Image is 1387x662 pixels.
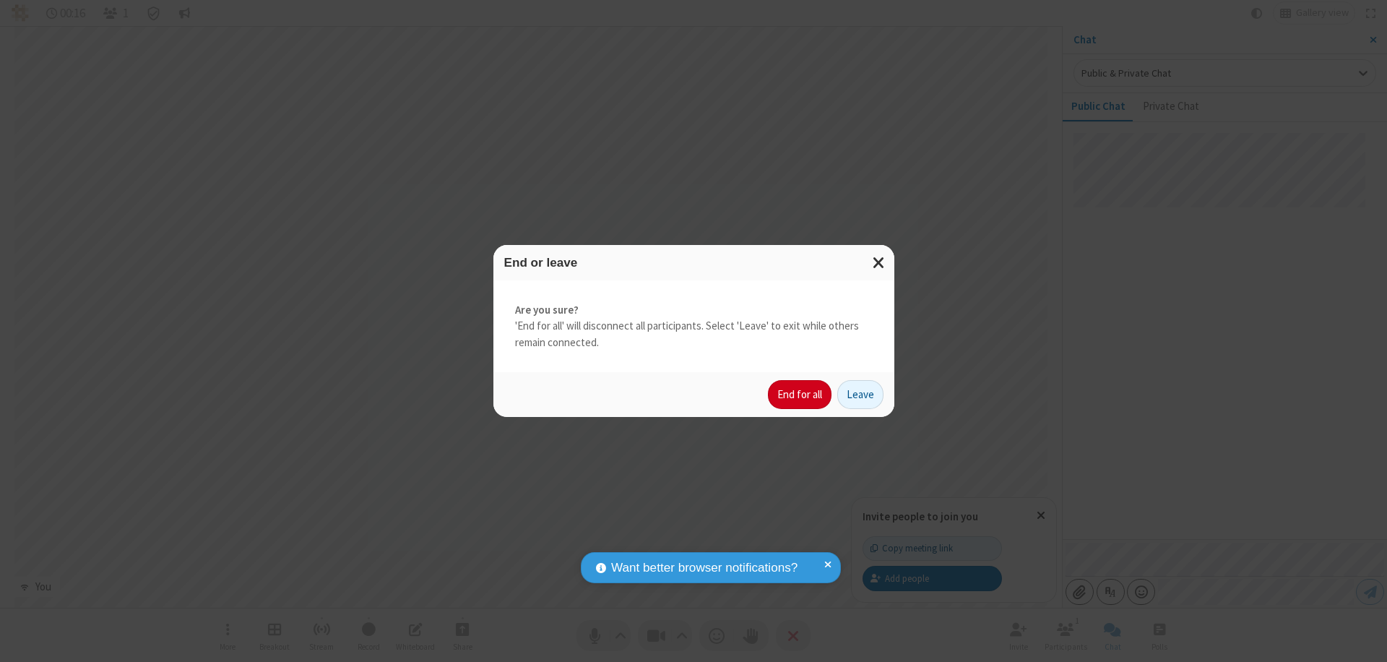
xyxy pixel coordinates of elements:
button: Leave [837,380,883,409]
button: End for all [768,380,831,409]
span: Want better browser notifications? [611,559,798,577]
div: 'End for all' will disconnect all participants. Select 'Leave' to exit while others remain connec... [493,280,894,373]
strong: Are you sure? [515,302,873,319]
h3: End or leave [504,256,883,270]
button: Close modal [864,245,894,280]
